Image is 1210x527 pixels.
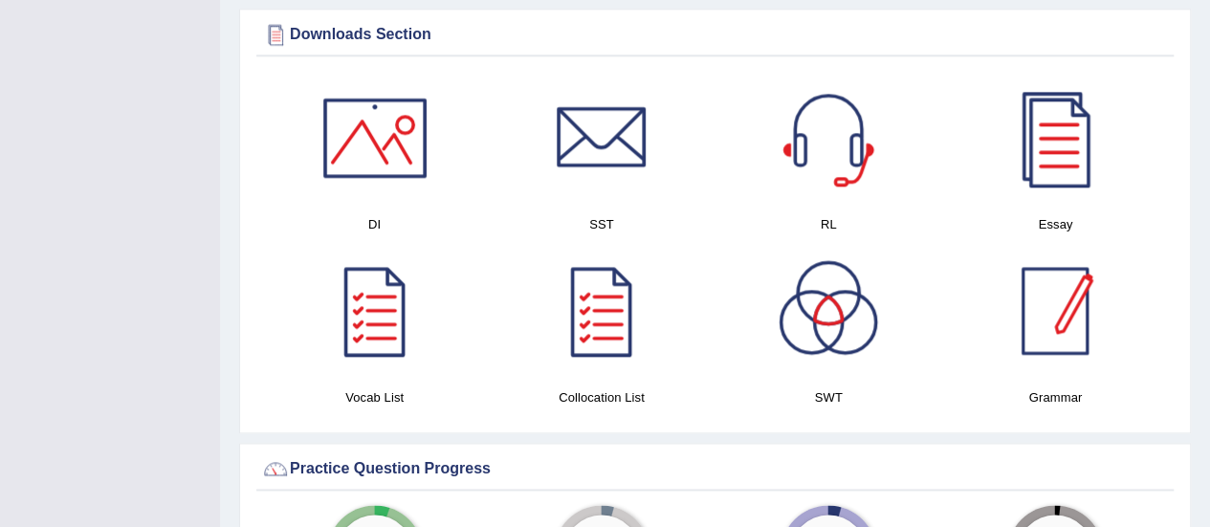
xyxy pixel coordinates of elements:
[271,387,478,407] h4: Vocab List
[261,454,1169,483] div: Practice Question Progress
[497,214,705,234] h4: SST
[261,20,1169,49] div: Downloads Section
[725,214,933,234] h4: RL
[725,387,933,407] h4: SWT
[497,387,705,407] h4: Collocation List
[952,387,1159,407] h4: Grammar
[952,214,1159,234] h4: Essay
[271,214,478,234] h4: DI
